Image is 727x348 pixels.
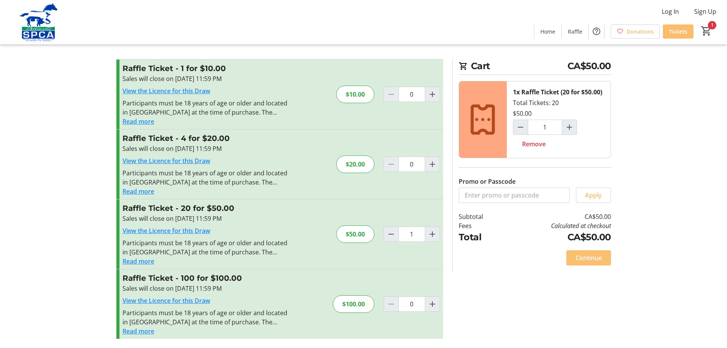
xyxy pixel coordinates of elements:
td: Fees [459,221,503,230]
button: Increment by one [425,297,440,311]
button: Read more [123,257,154,266]
div: $20.00 [336,155,374,173]
button: Increment by one [562,120,577,134]
label: Promo or Passcode [459,177,516,186]
button: Read more [123,327,154,336]
div: $10.00 [336,86,374,103]
td: CA$50.00 [503,230,611,244]
span: Log In [662,7,679,16]
div: $100.00 [333,295,374,313]
div: $50.00 [336,225,374,243]
div: Participants must be 18 years of age or older and located in [GEOGRAPHIC_DATA] at the time of pur... [123,238,289,257]
span: Apply [585,191,602,200]
button: Decrement by one [513,120,528,134]
a: View the Licence for this Draw [123,296,210,305]
div: Sales will close on [DATE] 11:59 PM [123,214,289,223]
a: Home [534,24,561,39]
td: Subtotal [459,212,503,221]
button: Help [589,24,604,39]
button: Read more [123,117,154,126]
span: Raffle [568,28,582,36]
h3: Raffle Ticket - 1 for $10.00 [123,63,289,74]
h3: Raffle Ticket - 20 for $50.00 [123,202,289,214]
h2: Cart [459,59,611,75]
td: CA$50.00 [503,212,611,221]
div: Sales will close on [DATE] 11:59 PM [123,144,289,153]
td: Total [459,230,503,244]
input: Raffle Ticket Quantity [398,227,425,242]
input: Raffle Ticket Quantity [398,87,425,102]
a: Donations [611,24,660,39]
div: Total Tickets: 20 [507,81,611,158]
h3: Raffle Ticket - 4 for $20.00 [123,133,289,144]
img: Alberta SPCA's Logo [5,3,73,41]
div: 1x Raffle Ticket (20 for $50.00) [513,87,602,97]
h3: Raffle Ticket - 100 for $100.00 [123,272,289,284]
button: Increment by one [425,87,440,102]
a: View the Licence for this Draw [123,227,210,235]
button: Log In [656,5,685,18]
button: Continue [566,250,611,265]
div: $50.00 [513,109,532,118]
button: Remove [513,136,555,152]
button: Read more [123,187,154,196]
div: Sales will close on [DATE] 11:59 PM [123,284,289,293]
button: Increment by one [425,227,440,241]
input: Raffle Ticket (20 for $50.00) Quantity [528,120,562,135]
div: Participants must be 18 years of age or older and located in [GEOGRAPHIC_DATA] at the time of pur... [123,168,289,187]
span: CA$50.00 [567,59,611,73]
span: Remove [522,139,546,149]
input: Raffle Ticket Quantity [398,157,425,172]
button: Increment by one [425,157,440,172]
button: Decrement by one [384,227,398,241]
span: Home [540,28,555,36]
span: Continue [575,253,602,262]
input: Enter promo or passcode [459,188,570,203]
button: Sign Up [688,5,722,18]
td: Calculated at checkout [503,221,611,230]
a: View the Licence for this Draw [123,87,210,95]
div: Participants must be 18 years of age or older and located in [GEOGRAPHIC_DATA] at the time of pur... [123,308,289,327]
a: View the Licence for this Draw [123,157,210,165]
div: Participants must be 18 years of age or older and located in [GEOGRAPHIC_DATA] at the time of pur... [123,99,289,117]
span: Donations [627,28,654,36]
button: Apply [576,188,611,203]
span: Sign Up [694,7,716,16]
span: Tickets [669,28,687,36]
button: Cart [700,24,713,38]
input: Raffle Ticket Quantity [398,296,425,312]
div: Sales will close on [DATE] 11:59 PM [123,74,289,83]
a: Raffle [562,24,588,39]
a: Tickets [663,24,693,39]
